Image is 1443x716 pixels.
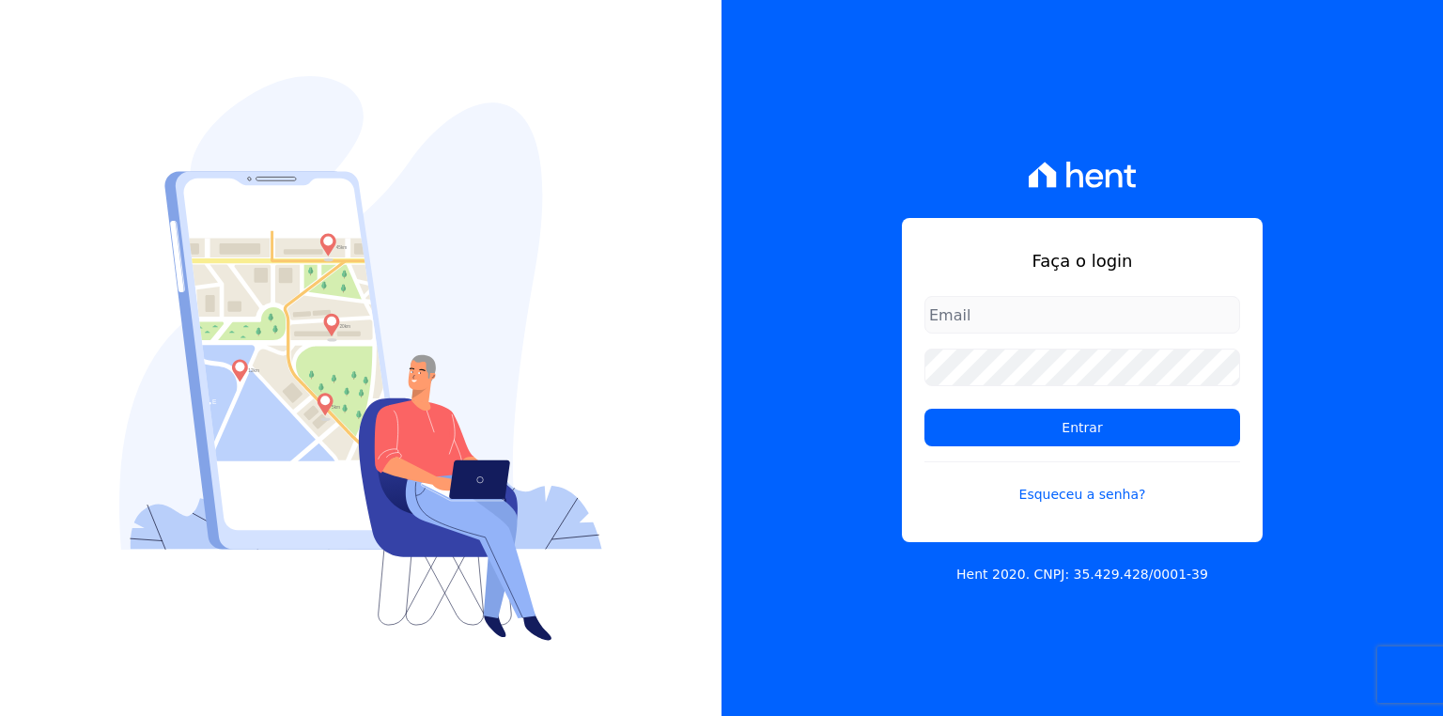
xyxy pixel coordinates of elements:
[924,461,1240,505] a: Esqueceu a senha?
[119,76,602,641] img: Login
[924,409,1240,446] input: Entrar
[924,296,1240,334] input: Email
[924,248,1240,273] h1: Faça o login
[956,565,1208,584] p: Hent 2020. CNPJ: 35.429.428/0001-39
